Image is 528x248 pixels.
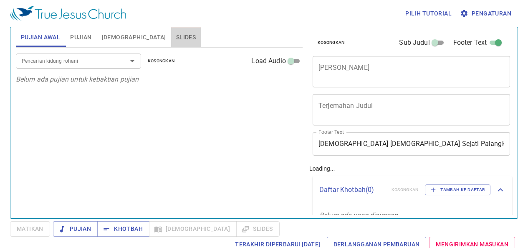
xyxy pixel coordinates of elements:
[102,32,166,43] span: [DEMOGRAPHIC_DATA]
[16,75,139,83] i: Belum ada pujian untuk kebaktian pujian
[313,38,350,48] button: Kosongkan
[10,6,126,21] img: True Jesus Church
[319,185,385,195] p: Daftar Khotbah ( 0 )
[453,38,487,48] span: Footer Text
[425,184,490,195] button: Tambah ke Daftar
[306,24,515,215] div: Loading...
[318,39,345,46] span: Kosongkan
[126,55,138,67] button: Open
[462,8,511,19] span: Pengaturan
[143,56,180,66] button: Kosongkan
[53,221,98,237] button: Pujian
[70,32,91,43] span: Pujian
[402,6,455,21] button: Pilih tutorial
[148,57,175,65] span: Kosongkan
[458,6,515,21] button: Pengaturan
[251,56,286,66] span: Load Audio
[60,224,91,234] span: Pujian
[176,32,196,43] span: Slides
[97,221,149,237] button: Khotbah
[405,8,452,19] span: Pilih tutorial
[313,176,512,204] div: Daftar Khotbah(0)KosongkanTambah ke Daftar
[104,224,143,234] span: Khotbah
[430,186,485,194] span: Tambah ke Daftar
[399,38,429,48] span: Sub Judul
[21,32,60,43] span: Pujian Awal
[319,211,398,219] i: Belum ada yang disimpan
